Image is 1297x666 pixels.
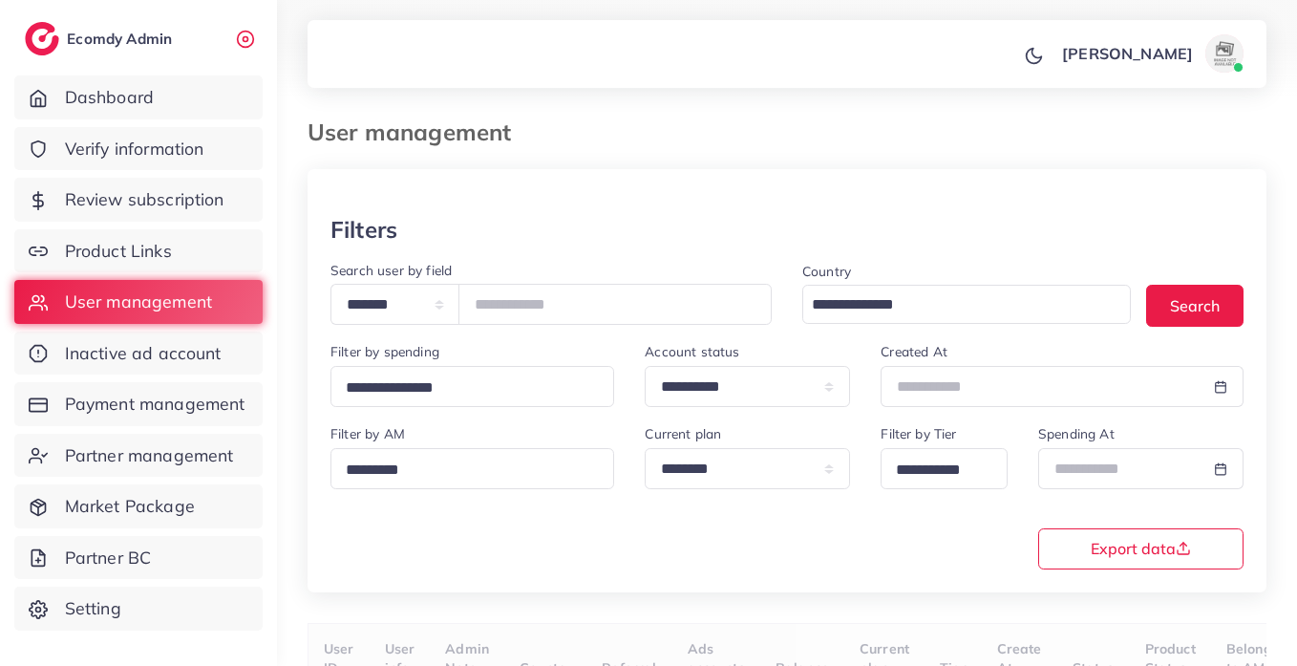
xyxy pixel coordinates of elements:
button: Export data [1038,528,1244,569]
div: Search for option [330,448,614,489]
h3: User management [308,118,526,146]
a: Setting [14,587,263,631]
a: Partner management [14,434,263,478]
a: Dashboard [14,75,263,119]
div: Search for option [881,448,1008,489]
a: Market Package [14,484,263,528]
span: Market Package [65,494,195,519]
a: Partner BC [14,536,263,580]
label: Filter by Tier [881,424,956,443]
label: Spending At [1038,424,1115,443]
h3: Filters [330,216,397,244]
h2: Ecomdy Admin [67,30,177,48]
a: Product Links [14,229,263,273]
span: Review subscription [65,187,224,212]
a: [PERSON_NAME]avatar [1052,34,1251,73]
label: Country [802,262,851,281]
a: Inactive ad account [14,332,263,376]
label: Search user by field [330,261,452,280]
label: Filter by AM [330,424,405,443]
span: Partner BC [65,546,152,570]
label: Current plan [645,424,721,443]
img: logo [25,22,59,55]
input: Search for option [339,374,589,403]
span: User management [65,290,212,314]
input: Search for option [339,456,589,485]
button: Search [1146,285,1244,326]
input: Search for option [805,290,1106,320]
a: Payment management [14,382,263,426]
span: Payment management [65,392,245,417]
input: Search for option [889,456,983,485]
div: Search for option [802,285,1131,324]
span: Partner management [65,443,234,468]
span: Product Links [65,239,172,264]
div: Search for option [330,366,614,407]
a: Verify information [14,127,263,171]
span: Verify information [65,137,204,161]
a: User management [14,280,263,324]
span: Export data [1091,541,1191,556]
label: Account status [645,342,739,361]
label: Created At [881,342,947,361]
span: Setting [65,596,121,621]
p: [PERSON_NAME] [1062,42,1193,65]
a: logoEcomdy Admin [25,22,177,55]
span: Inactive ad account [65,341,222,366]
a: Review subscription [14,178,263,222]
span: Dashboard [65,85,154,110]
label: Filter by spending [330,342,439,361]
img: avatar [1205,34,1244,73]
